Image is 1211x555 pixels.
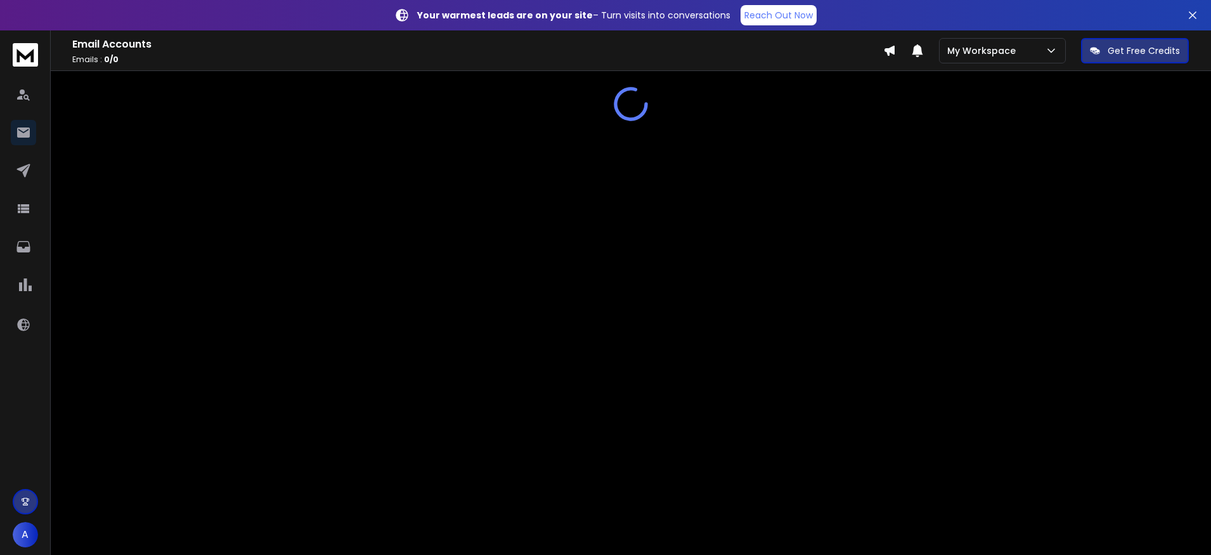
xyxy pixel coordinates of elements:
button: A [13,522,38,547]
strong: Your warmest leads are on your site [417,9,593,22]
p: Emails : [72,55,883,65]
h1: Email Accounts [72,37,883,52]
p: – Turn visits into conversations [417,9,730,22]
button: Get Free Credits [1081,38,1189,63]
img: logo [13,43,38,67]
span: 0 / 0 [104,54,119,65]
a: Reach Out Now [741,5,817,25]
p: Get Free Credits [1108,44,1180,57]
p: Reach Out Now [744,9,813,22]
p: My Workspace [947,44,1021,57]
